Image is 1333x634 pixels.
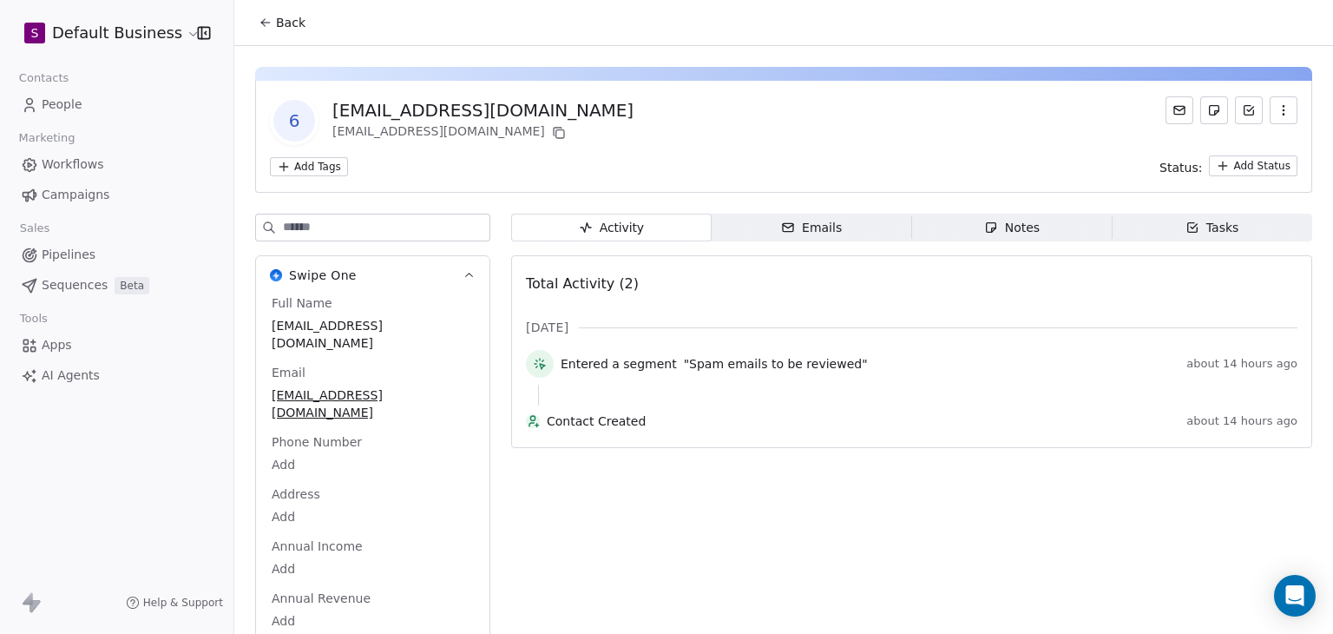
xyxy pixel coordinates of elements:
div: [EMAIL_ADDRESS][DOMAIN_NAME] [332,122,634,143]
span: Entered a segment [561,355,677,373]
span: Add [272,560,474,578]
a: SequencesBeta [14,271,220,300]
span: about 14 hours ago [1186,357,1297,371]
span: Phone Number [268,433,365,451]
a: Apps [14,331,220,360]
span: Add [272,612,474,630]
a: AI Agents [14,361,220,390]
span: AI Agents [42,367,100,385]
div: [EMAIL_ADDRESS][DOMAIN_NAME] [332,98,634,122]
span: "Spam emails to be reviewed" [684,355,868,373]
a: Workflows [14,150,220,179]
button: SDefault Business [21,18,185,48]
span: Pipelines [42,246,95,264]
button: Add Tags [270,157,348,176]
button: Back [248,7,316,38]
span: Sales [12,215,57,241]
span: Add [272,456,474,473]
span: Campaigns [42,186,109,204]
span: Apps [42,336,72,354]
span: People [42,96,82,114]
button: Add Status [1209,155,1297,176]
img: Swipe One [270,269,282,281]
span: Back [276,14,305,31]
span: Add [272,508,474,525]
span: Total Activity (2) [526,275,639,292]
a: People [14,90,220,119]
span: Sequences [42,276,108,294]
div: Notes [984,219,1040,237]
button: Swipe OneSwipe One [256,256,489,294]
div: Open Intercom Messenger [1274,575,1316,617]
span: Help & Support [143,596,223,610]
span: Annual Revenue [268,590,374,607]
span: S [31,24,39,42]
span: about 14 hours ago [1186,414,1297,428]
span: [EMAIL_ADDRESS][DOMAIN_NAME] [272,386,474,421]
span: [EMAIL_ADDRESS][DOMAIN_NAME] [272,317,474,352]
span: Full Name [268,294,336,312]
span: Status: [1159,159,1202,176]
span: Contact Created [547,413,1179,430]
span: Email [268,364,309,381]
div: Tasks [1185,219,1239,237]
span: Beta [115,277,149,294]
span: Marketing [11,125,82,151]
a: Campaigns [14,181,220,209]
span: Tools [12,306,55,332]
span: Annual Income [268,538,366,555]
span: Workflows [42,155,104,174]
span: [DATE] [526,319,568,336]
span: Swipe One [289,267,357,284]
span: Default Business [52,22,182,44]
span: 6 [273,100,315,142]
a: Help & Support [126,596,223,610]
span: Contacts [11,65,76,91]
span: Address [268,485,324,503]
a: Pipelines [14,241,220,269]
div: Emails [781,219,842,237]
